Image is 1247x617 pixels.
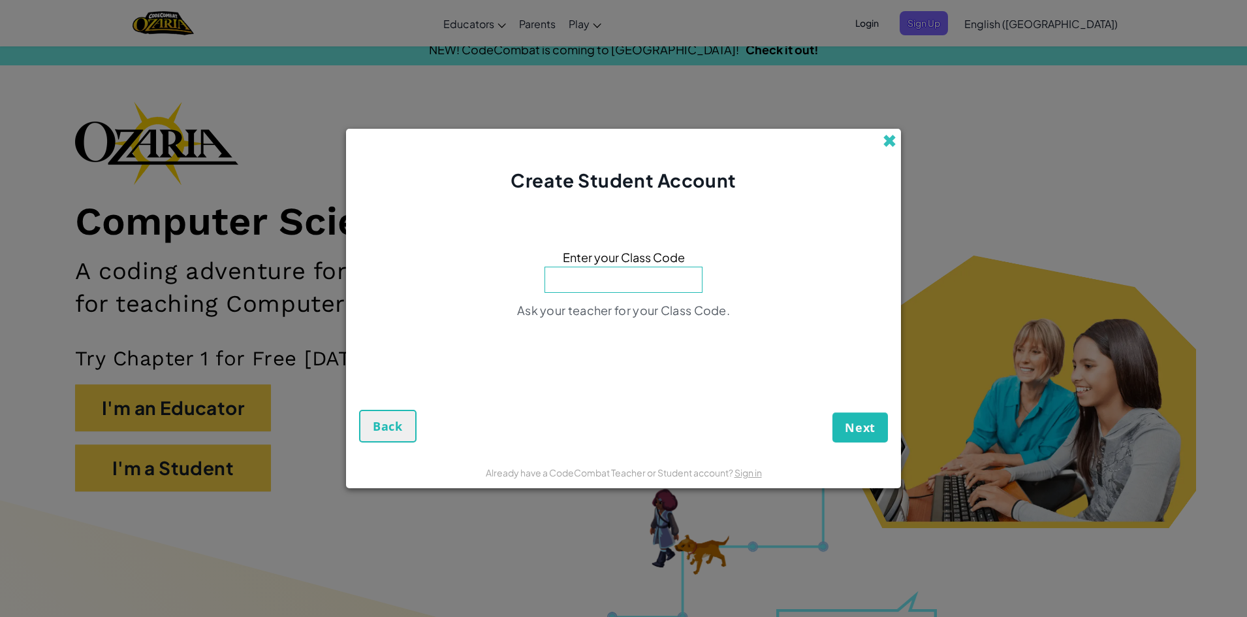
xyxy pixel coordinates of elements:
[486,467,734,478] span: Already have a CodeCombat Teacher or Student account?
[563,248,685,267] span: Enter your Class Code
[845,420,876,435] span: Next
[373,418,403,434] span: Back
[511,169,736,192] span: Create Student Account
[359,410,417,442] button: Back
[832,412,888,442] button: Next
[734,467,762,478] a: Sign in
[517,303,730,318] span: Ask your teacher for your Class Code.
